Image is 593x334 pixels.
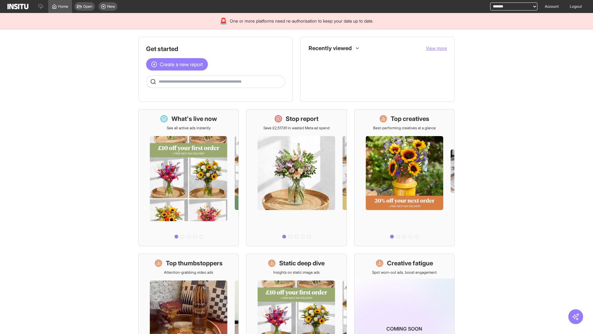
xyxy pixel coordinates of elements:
span: Home [58,4,68,9]
span: One or more platforms need re-authorisation to keep your data up to date. [230,18,373,24]
span: Open [83,4,92,9]
span: Create a new report [160,61,203,68]
h1: Top thumbstoppers [166,259,223,268]
h1: Top creatives [391,114,429,123]
p: Save £2,517.81 in wasted Meta ad spend [263,126,330,131]
h1: What's live now [171,114,217,123]
a: Stop reportSave £2,517.81 in wasted Meta ad spend [246,109,347,246]
h1: Static deep dive [279,259,325,268]
p: Attention-grabbing video ads [164,270,213,275]
button: Create a new report [146,58,208,71]
a: What's live nowSee all active ads instantly [138,109,239,246]
img: Logo [7,4,28,9]
p: See all active ads instantly [167,126,211,131]
p: Best-performing creatives at a glance [373,126,436,131]
h1: Stop report [286,114,318,123]
p: Insights on static image ads [273,270,320,275]
a: Top creativesBest-performing creatives at a glance [354,109,455,246]
h1: Get started [146,45,285,53]
button: View more [426,45,447,51]
span: New [107,4,115,9]
div: 🚨 [220,17,227,25]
